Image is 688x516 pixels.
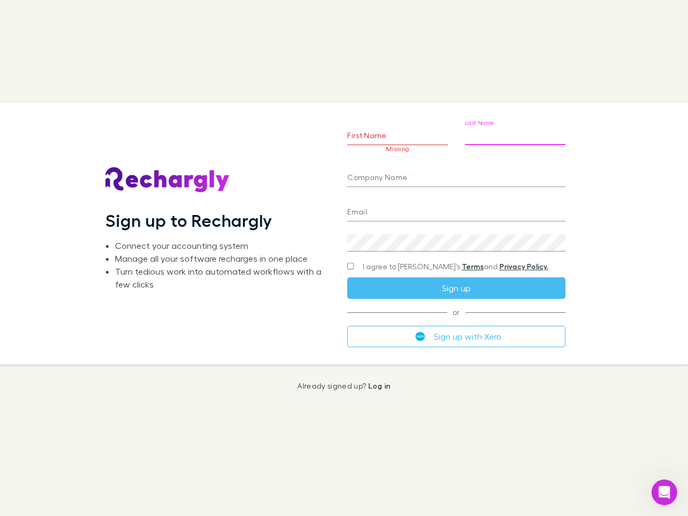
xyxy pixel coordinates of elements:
[651,479,677,505] iframe: Intercom live chat
[115,265,330,291] li: Turn tedious work into automated workflows with a few clicks
[115,252,330,265] li: Manage all your software recharges in one place
[368,381,391,390] a: Log in
[347,277,565,299] button: Sign up
[115,239,330,252] li: Connect your accounting system
[499,262,548,271] a: Privacy Policy.
[347,145,448,153] p: Missing
[297,382,390,390] p: Already signed up?
[105,210,273,231] h1: Sign up to Rechargly
[465,119,494,127] label: Last Name
[347,326,565,347] button: Sign up with Xero
[363,261,548,272] span: I agree to [PERSON_NAME]’s and
[462,262,484,271] a: Terms
[415,332,425,341] img: Xero's logo
[105,167,230,193] img: Rechargly's Logo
